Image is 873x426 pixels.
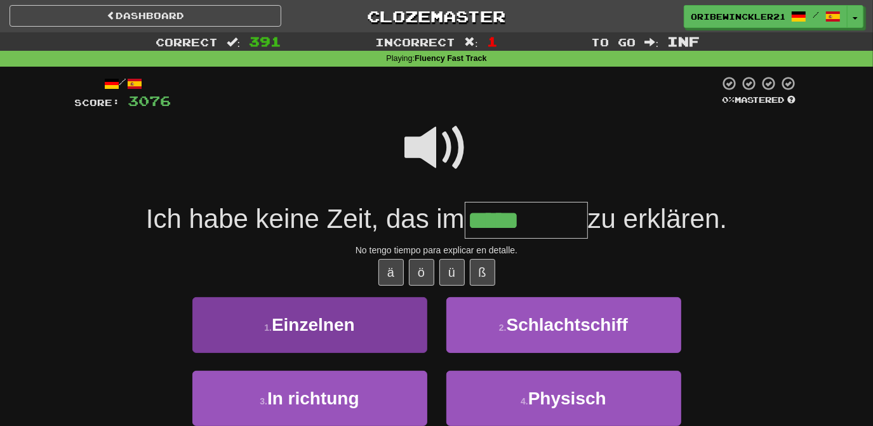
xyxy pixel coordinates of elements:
[75,76,171,91] div: /
[75,97,121,108] span: Score:
[464,37,478,48] span: :
[528,389,606,408] span: Physisch
[227,37,241,48] span: :
[409,259,434,286] button: ö
[264,323,272,333] small: 1 .
[813,10,819,19] span: /
[146,204,465,234] span: Ich habe keine Zeit, das im
[375,36,455,48] span: Incorrect
[192,297,427,352] button: 1.Einzelnen
[592,36,636,48] span: To go
[667,34,700,49] span: Inf
[521,396,528,406] small: 4 .
[588,204,727,234] span: zu erklären.
[684,5,848,28] a: OribeWinckler21 /
[378,259,404,286] button: ä
[470,259,495,286] button: ß
[691,11,785,22] span: OribeWinckler21
[192,371,427,426] button: 3.In richtung
[499,323,507,333] small: 2 .
[260,396,267,406] small: 3 .
[446,371,681,426] button: 4.Physisch
[723,95,735,105] span: 0 %
[128,93,171,109] span: 3076
[75,244,799,256] div: No tengo tiempo para explicar en detalle.
[10,5,281,27] a: Dashboard
[720,95,799,106] div: Mastered
[156,36,218,48] span: Correct
[645,37,659,48] span: :
[272,315,355,335] span: Einzelnen
[300,5,572,27] a: Clozemaster
[507,315,628,335] span: Schlachtschiff
[267,389,359,408] span: In richtung
[487,34,498,49] span: 1
[439,259,465,286] button: ü
[415,54,486,63] strong: Fluency Fast Track
[249,34,281,49] span: 391
[446,297,681,352] button: 2.Schlachtschiff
